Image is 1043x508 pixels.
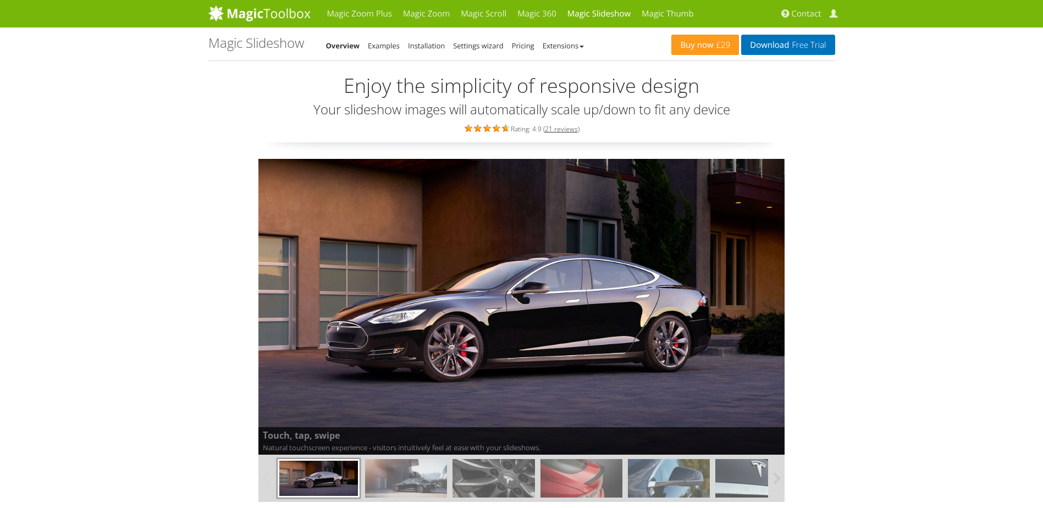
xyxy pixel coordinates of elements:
h1: Magic Slideshow [208,36,304,50]
a: Overview [326,41,360,51]
h2: Enjoy the simplicity of responsive design [208,75,835,97]
img: models-04.jpg [540,459,622,498]
span: Contact [792,8,821,19]
a: Installation [408,41,445,51]
a: 21 reviews [545,124,578,134]
a: Pricing [512,41,534,51]
div: Rating: 4.9 ( ) [208,122,835,134]
a: Settings wizard [453,41,504,51]
a: Buy now£29 [671,35,739,55]
b: Touch, tap, swipe [263,429,781,443]
span: Natural touchscreen experience - visitors intuitively feel at ease with your slideshows. [258,427,785,455]
img: models-02.jpg [365,459,447,498]
img: models-07.jpg [715,459,797,498]
h3: Your slideshow images will automatically scale up/down to fit any device [208,102,835,117]
img: MagicToolbox.com - Image tools for your website [208,5,311,21]
img: models-03.jpg [452,459,534,498]
a: DownloadFree Trial [741,35,835,55]
span: Free Trial [789,41,826,49]
a: Extensions [543,41,584,51]
img: models-06.jpg [628,459,710,498]
span: £29 [714,41,731,49]
img: Touch, tap, swipe [258,159,785,455]
a: Examples [368,41,400,51]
